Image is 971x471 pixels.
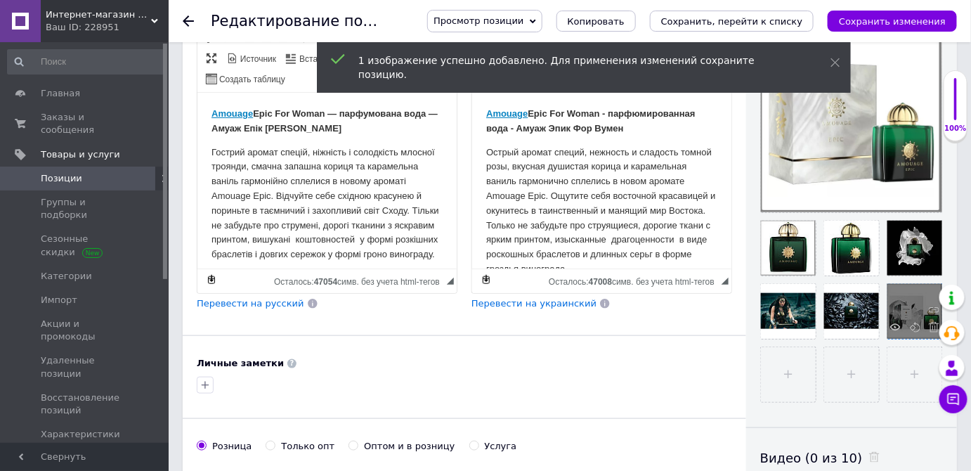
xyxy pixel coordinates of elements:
[281,440,334,453] div: Только опт
[661,16,803,27] i: Сохранить, перейти к списку
[204,272,219,288] a: Сделать резервную копию сейчас
[204,71,287,86] a: Создать таблицу
[568,16,625,27] span: Копировать
[274,273,447,287] div: Подсчет символов
[722,278,729,285] span: Перетащите для изменения размера
[471,298,597,309] span: Перевести на украинский
[212,440,252,453] div: Розница
[434,15,523,26] span: Просмотр позиции
[650,11,814,32] button: Сохранить, перейти к списку
[944,70,967,141] div: 100% Качество заполнения
[197,93,457,269] iframe: Визуальный текстовый редактор, 93FEA0E1-929F-497D-A37C-3E06DB225243
[41,148,120,161] span: Товары и услуги
[41,87,80,100] span: Главная
[478,272,494,288] a: Сделать резервную копию сейчас
[839,16,946,27] i: Сохранить изменения
[41,172,82,185] span: Позиции
[41,111,130,136] span: Заказы и сообщения
[828,11,957,32] button: Сохранить изменения
[364,440,455,453] div: Оптом и в розницу
[549,273,722,287] div: Подсчет символов
[447,278,454,285] span: Перетащите для изменения размера
[46,8,151,21] span: Интернет-магазин духов и парфюмерии JD-Kristall
[358,53,795,82] div: 1 изображение успешно добавлено. Для применения изменений сохраните позицию.
[41,428,120,441] span: Характеристики
[46,21,169,34] div: Ваш ID: 228951
[472,93,731,269] iframe: Визуальный текстовый редактор, 6F2E54DB-3CE7-40C6-878C-3AD4D719E315
[225,51,278,66] a: Источник
[41,392,130,417] span: Восстановление позиций
[485,440,517,453] div: Услуга
[314,277,337,287] span: 47054
[41,318,130,343] span: Акции и промокоды
[589,277,612,287] span: 47008
[41,233,130,258] span: Сезонные скидки
[556,11,636,32] button: Копировать
[944,124,967,134] div: 100%
[297,53,367,65] span: Вставить шаблон
[41,294,77,307] span: Импорт
[939,385,967,413] button: Чат с покупателем
[183,15,194,27] div: Вернуться назад
[41,354,130,380] span: Удаленные позиции
[197,358,284,368] b: Личные заметки
[197,298,304,309] span: Перевести на русский
[238,53,276,65] span: Источник
[7,49,166,75] input: Поиск
[760,451,862,465] span: Видео (0 из 10)
[204,51,219,66] a: Развернуть
[284,51,370,66] a: Вставить шаблон
[41,270,92,283] span: Категории
[14,53,245,184] p: Острый аромат специй, нежность и сладость томной розы, вкусная душистая корица и карамельная вани...
[41,196,130,221] span: Группы и подборки
[217,74,285,86] span: Создать таблицу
